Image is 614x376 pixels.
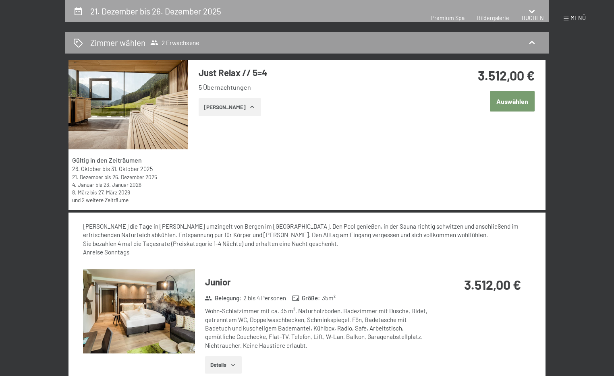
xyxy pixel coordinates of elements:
[205,307,430,349] div: Wohn-Schlafzimmer mit ca. 35 m², Naturholzboden, Badezimmer mit Dusche, Bidet, getrenntem WC, Dop...
[464,277,521,292] strong: 3.512,00 €
[72,181,184,188] div: bis
[322,294,336,302] span: 35 m²
[477,14,509,21] a: Bildergalerie
[478,68,535,83] strong: 3.512,00 €
[431,14,465,21] a: Premium Spa
[90,37,145,48] h2: Zimmer wählen
[199,83,438,92] li: 5 Übernachtungen
[205,294,241,302] strong: Belegung :
[205,356,242,374] button: Details
[72,188,184,196] div: bis
[72,173,184,181] div: bis
[72,165,101,172] time: 26.10.2025
[104,181,141,188] time: 23.01.2026
[205,276,430,288] h3: Junior
[522,14,544,21] a: BUCHEN
[199,66,438,79] h3: Just Relax // 5=4
[199,98,261,116] button: [PERSON_NAME]
[72,165,184,173] div: bis
[150,39,199,47] span: 2 Erwachsene
[83,222,531,256] div: [PERSON_NAME] die Tage in [PERSON_NAME] umzingelt von Bergen im [GEOGRAPHIC_DATA]. Den Pool genie...
[292,294,320,302] strong: Größe :
[72,181,94,188] time: 04.01.2026
[570,14,586,21] span: Menü
[490,91,535,112] button: Auswählen
[72,156,142,164] strong: Gültig in den Zeiträumen
[72,196,129,203] a: und 2 weitere Zeiträume
[111,165,153,172] time: 31.10.2025
[90,6,221,16] h2: 21. Dezember bis 26. Dezember 2025
[243,294,286,302] span: 2 bis 4 Personen
[98,189,130,196] time: 27.03.2026
[68,60,188,149] img: mss_renderimg.php
[112,174,157,180] time: 26.12.2025
[83,269,195,353] img: mss_renderimg.php
[72,174,103,180] time: 21.12.2025
[72,189,89,196] time: 08.03.2026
